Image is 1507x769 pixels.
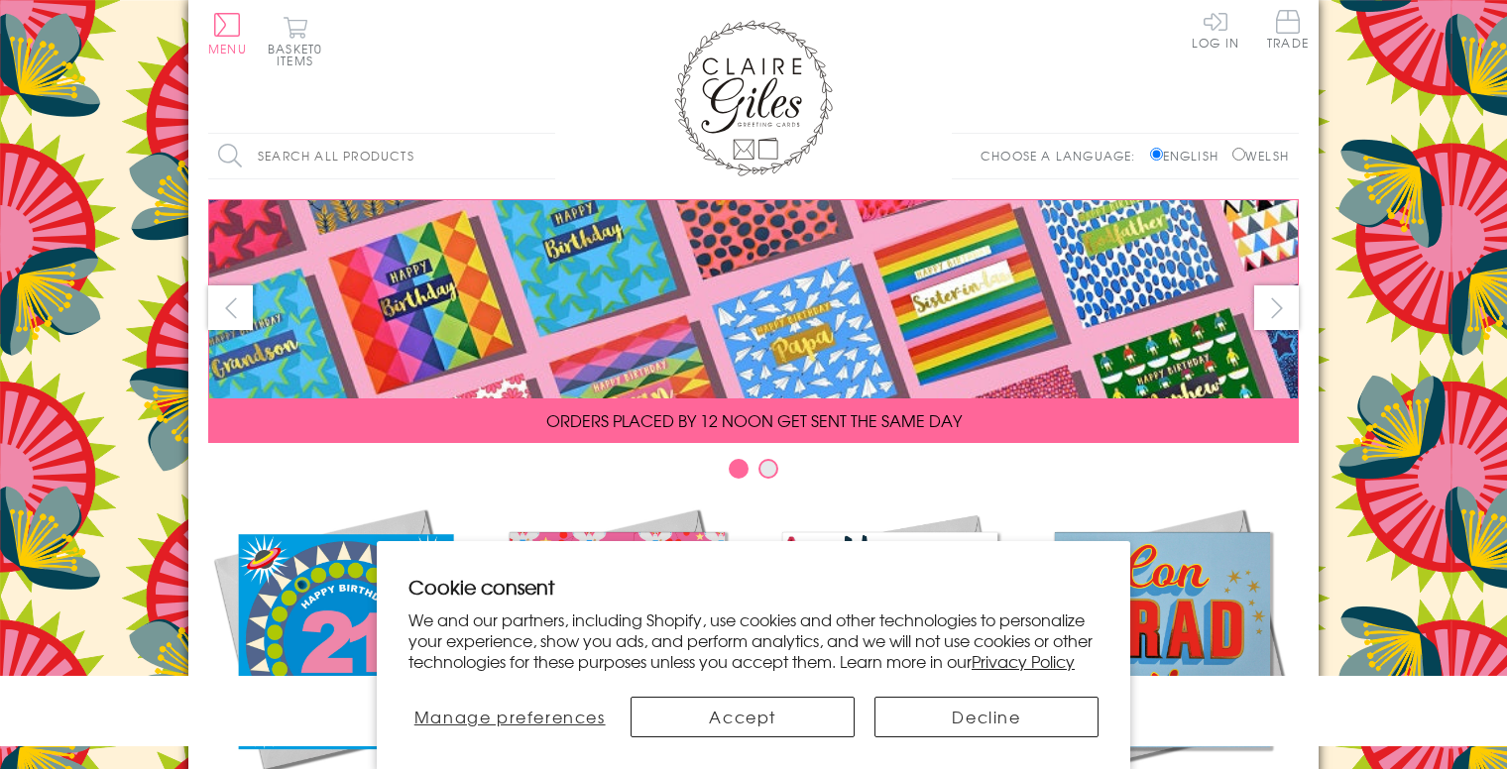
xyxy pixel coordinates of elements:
div: Carousel Pagination [208,458,1299,489]
input: Welsh [1232,148,1245,161]
span: ORDERS PLACED BY 12 NOON GET SENT THE SAME DAY [546,408,962,432]
img: Claire Giles Greetings Cards [674,20,833,176]
h2: Cookie consent [408,573,1099,601]
span: Menu [208,40,247,57]
input: Search [535,134,555,178]
button: Accept [631,697,855,737]
p: Choose a language: [981,147,1146,165]
button: Basket0 items [268,16,322,66]
button: Menu [208,13,247,55]
input: Search all products [208,134,555,178]
button: Carousel Page 1 (Current Slide) [729,459,749,479]
label: Welsh [1232,147,1289,165]
button: Manage preferences [408,697,611,737]
span: Manage preferences [414,705,606,728]
a: Trade [1267,10,1309,53]
button: prev [208,285,253,330]
input: English [1150,148,1163,161]
p: We and our partners, including Shopify, use cookies and other technologies to personalize your ex... [408,609,1099,671]
label: English [1150,147,1228,165]
button: next [1254,285,1299,330]
span: 0 items [277,40,322,69]
button: Carousel Page 2 [758,459,778,479]
a: Privacy Policy [972,649,1075,673]
button: Decline [874,697,1099,737]
a: Log In [1192,10,1239,49]
span: Trade [1267,10,1309,49]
